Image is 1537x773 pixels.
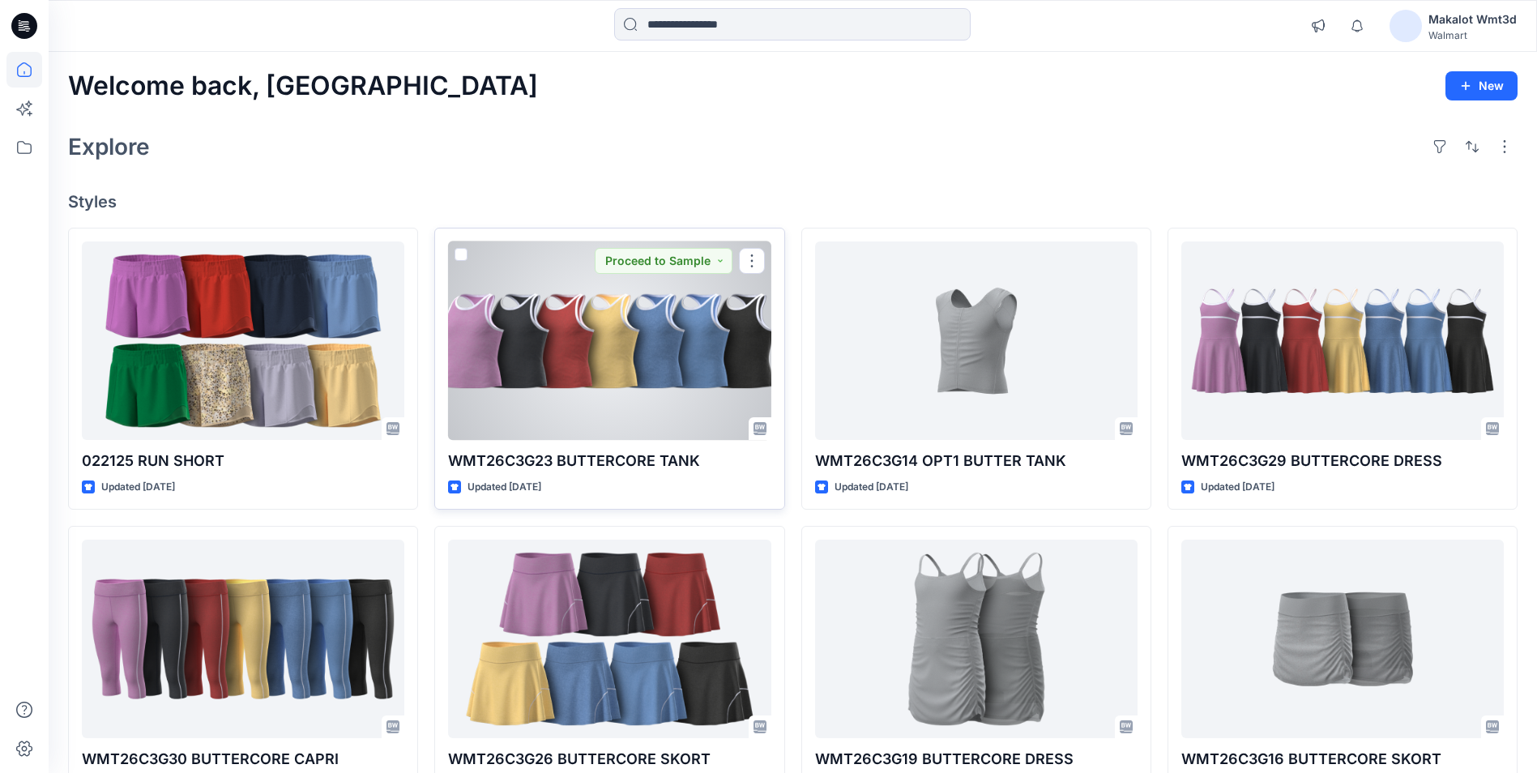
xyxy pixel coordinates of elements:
p: WMT26C3G19 BUTTERCORE DRESS [815,748,1138,771]
p: WMT26C3G29 BUTTERCORE DRESS [1181,450,1504,472]
p: 022125 RUN SHORT [82,450,404,472]
p: WMT26C3G14 OPT1 BUTTER TANK [815,450,1138,472]
div: Makalot Wmt3d [1428,10,1517,29]
p: Updated [DATE] [835,479,908,496]
p: WMT26C3G30 BUTTERCORE CAPRI [82,748,404,771]
p: WMT26C3G23 BUTTERCORE TANK [448,450,771,472]
p: Updated [DATE] [1201,479,1274,496]
a: WMT26C3G23 BUTTERCORE TANK [448,241,771,440]
a: WMT26C3G16 BUTTERCORE SKORT [1181,540,1504,738]
a: 022125 RUN SHORT [82,241,404,440]
img: avatar [1390,10,1422,42]
p: Updated [DATE] [101,479,175,496]
p: Updated [DATE] [468,479,541,496]
a: WMT26C3G14 OPT1 BUTTER TANK [815,241,1138,440]
p: WMT26C3G26 BUTTERCORE SKORT [448,748,771,771]
h4: Styles [68,192,1518,211]
p: WMT26C3G16 BUTTERCORE SKORT [1181,748,1504,771]
h2: Explore [68,134,150,160]
button: New [1445,71,1518,100]
a: WMT26C3G19 BUTTERCORE DRESS [815,540,1138,738]
a: WMT26C3G29 BUTTERCORE DRESS [1181,241,1504,440]
a: WMT26C3G26 BUTTERCORE SKORT [448,540,771,738]
h2: Welcome back, [GEOGRAPHIC_DATA] [68,71,538,101]
a: WMT26C3G30 BUTTERCORE CAPRI [82,540,404,738]
div: Walmart [1428,29,1517,41]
